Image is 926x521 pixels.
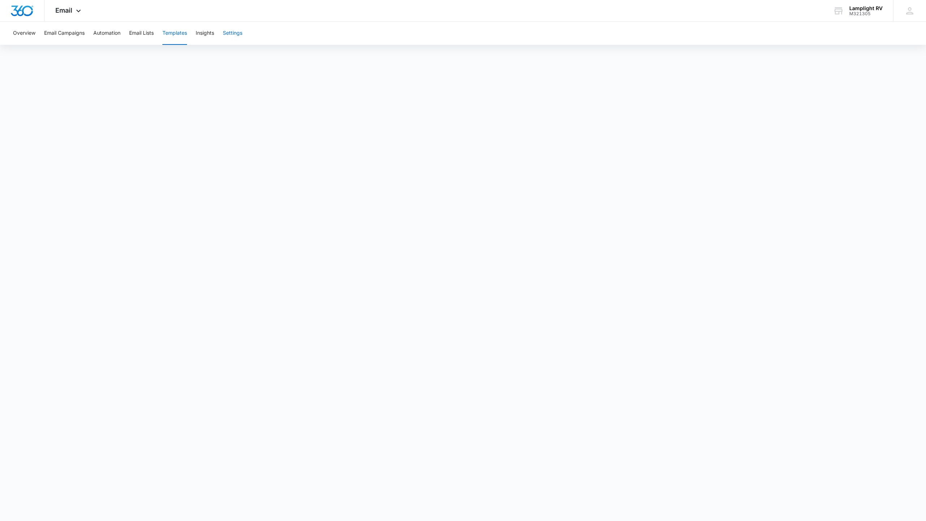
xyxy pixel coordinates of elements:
button: Overview [13,22,35,45]
button: Automation [93,22,120,45]
span: Email [55,7,72,14]
button: Email Campaigns [44,22,85,45]
button: Templates [162,22,187,45]
button: Settings [223,22,242,45]
div: account name [849,5,883,11]
button: Insights [196,22,214,45]
button: Email Lists [129,22,154,45]
div: account id [849,11,883,16]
